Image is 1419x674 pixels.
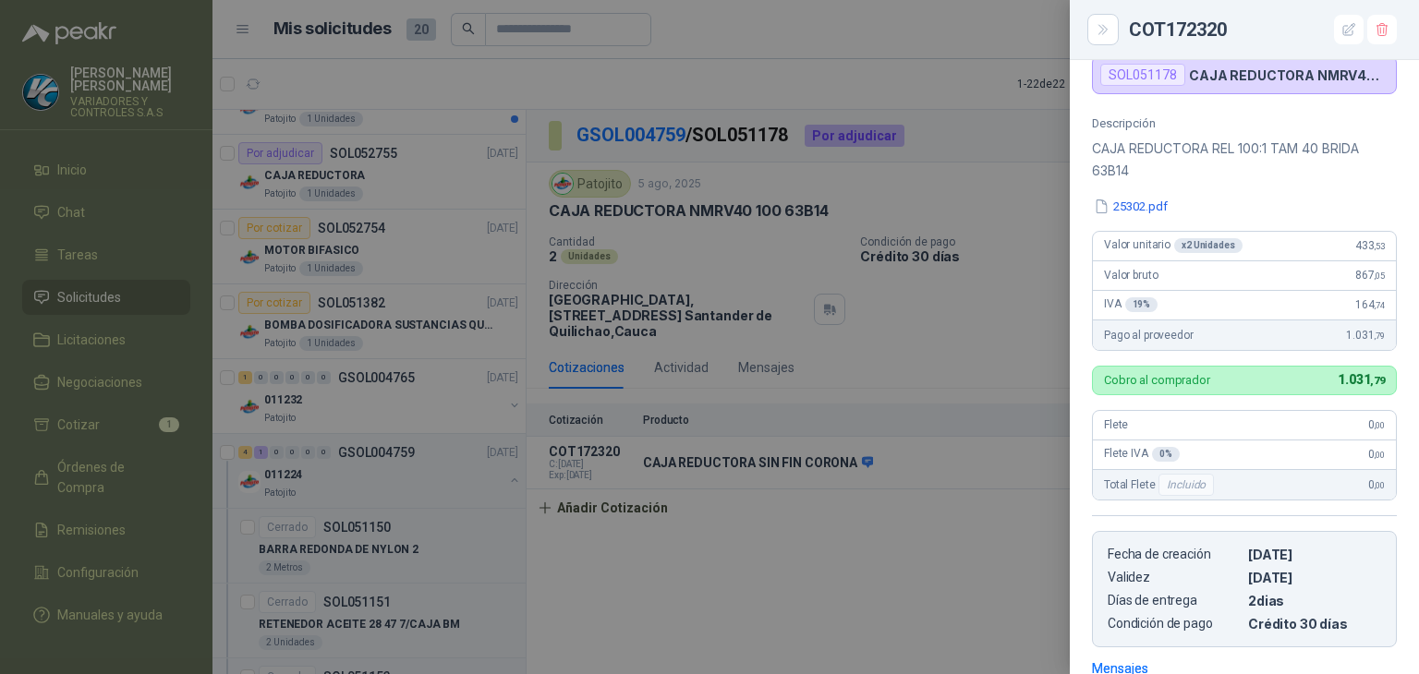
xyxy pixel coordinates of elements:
[1104,418,1128,431] span: Flete
[1125,297,1158,312] div: 19 %
[1104,374,1210,386] p: Cobro al comprador
[1374,480,1385,490] span: ,00
[1355,269,1385,282] span: 867
[1092,197,1170,216] button: 25302.pdf
[1189,67,1389,83] p: CAJA REDUCTORA NMRV40 100 63B14
[1368,418,1385,431] span: 0
[1174,238,1243,253] div: x 2 Unidades
[1248,593,1381,608] p: 2 dias
[1338,372,1385,387] span: 1.031
[1355,298,1385,311] span: 164
[1374,271,1385,281] span: ,05
[1092,138,1397,182] p: CAJA REDUCTORA REL 100:1 TAM 40 BRIDA 63B14
[1248,570,1381,585] p: [DATE]
[1248,547,1381,562] p: [DATE]
[1104,238,1243,253] span: Valor unitario
[1108,570,1241,585] p: Validez
[1104,269,1158,282] span: Valor bruto
[1248,616,1381,632] p: Crédito 30 días
[1100,64,1185,86] div: SOL051178
[1104,297,1158,312] span: IVA
[1374,331,1385,341] span: ,79
[1104,474,1218,496] span: Total Flete
[1374,300,1385,310] span: ,74
[1374,241,1385,251] span: ,53
[1092,116,1397,130] p: Descripción
[1355,239,1385,252] span: 433
[1104,329,1194,342] span: Pago al proveedor
[1108,547,1241,562] p: Fecha de creación
[1108,616,1241,632] p: Condición de pago
[1346,329,1385,342] span: 1.031
[1368,448,1385,461] span: 0
[1104,447,1180,462] span: Flete IVA
[1370,375,1385,387] span: ,79
[1374,450,1385,460] span: ,00
[1152,447,1180,462] div: 0 %
[1374,420,1385,430] span: ,00
[1092,18,1114,41] button: Close
[1368,478,1385,491] span: 0
[1108,593,1241,608] p: Días de entrega
[1158,474,1214,496] div: Incluido
[1129,15,1397,44] div: COT172320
